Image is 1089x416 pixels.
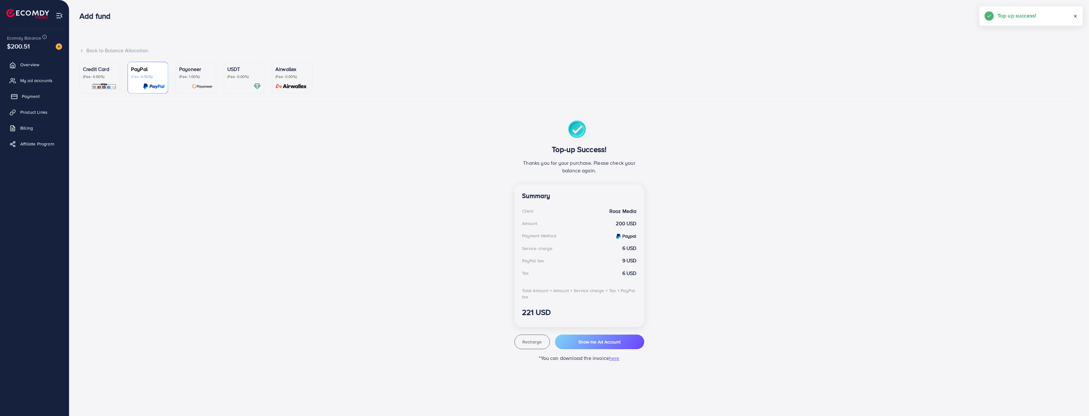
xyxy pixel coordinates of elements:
[22,93,40,99] span: Payment
[522,287,637,300] div: Total Amount = Amount + Service charge + Tax + PayPal fee
[20,77,53,84] span: My ad accounts
[514,335,550,349] button: Recharge
[522,339,542,345] span: Recharge
[522,220,538,227] div: Amount
[79,47,1079,54] div: Back to Balance Allocation
[275,65,309,73] p: Airwallex
[5,106,64,118] a: Product Links
[131,65,165,73] p: PayPal
[79,11,116,21] h3: Add fund
[522,159,637,174] p: Thanks you for your purchase. Please check your balance again.
[143,83,165,90] img: card
[522,233,556,239] div: Payment Method
[83,74,116,79] p: (Fee: 4.00%)
[5,90,64,103] a: Payment
[1062,387,1084,411] iframe: Chat
[555,335,644,349] button: Show me Ad Account
[56,12,63,19] img: menu
[20,61,39,68] span: Overview
[7,35,41,41] span: Ecomdy Balance
[522,270,529,276] div: Tax
[20,109,47,115] span: Product Links
[609,208,637,215] strong: Rooz Media
[622,257,637,264] strong: 9 USD
[514,354,644,362] p: *You can download the invoice
[622,233,637,239] strong: Paypal
[274,83,309,90] img: card
[131,74,165,79] p: (Fee: 4.50%)
[179,74,213,79] p: (Fee: 1.00%)
[622,245,637,252] strong: 6 USD
[616,234,620,239] img: credit
[5,122,64,134] a: Billing
[56,43,62,50] img: image
[622,270,637,277] strong: 6 USD
[522,308,637,317] h3: 221 USD
[609,355,620,362] span: here
[5,74,64,87] a: My ad accounts
[20,141,54,147] span: Affiliate Program
[5,138,64,150] a: Affiliate Program
[6,9,49,19] img: logo
[20,125,33,131] span: Billing
[522,245,552,252] div: Service charge
[227,74,261,79] p: (Fee: 0.00%)
[91,83,116,90] img: card
[254,83,261,90] img: card
[7,42,30,51] span: $200.51
[83,65,116,73] p: Credit Card
[616,220,636,227] strong: 200 USD
[275,74,309,79] p: (Fee: 0.00%)
[522,258,544,264] div: PayPal fee
[179,65,213,73] p: Payoneer
[522,208,534,214] div: Client
[522,145,637,154] h3: Top-up Success!
[998,11,1036,20] h5: Top up success!
[192,83,213,90] img: card
[568,120,590,140] img: success
[578,339,620,345] span: Show me Ad Account
[5,58,64,71] a: Overview
[227,65,261,73] p: USDT
[522,192,637,200] h4: Summary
